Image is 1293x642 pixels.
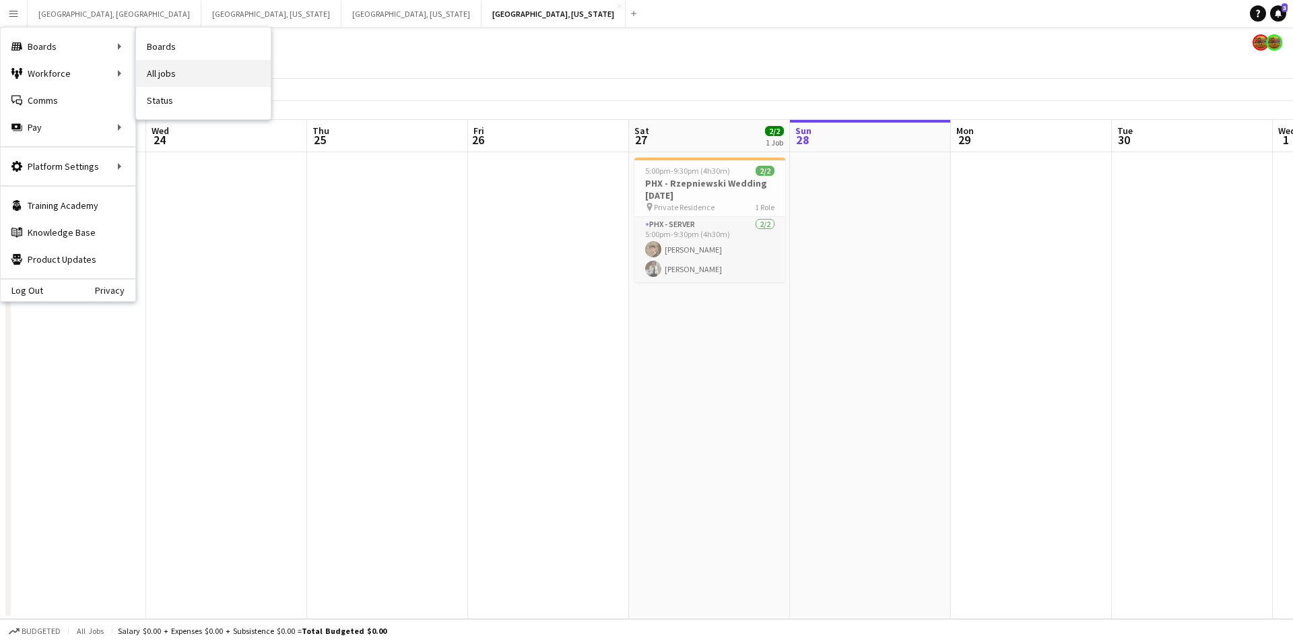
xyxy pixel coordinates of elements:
a: Training Academy [1,192,135,219]
button: [GEOGRAPHIC_DATA], [US_STATE] [341,1,482,27]
span: 5:00pm-9:30pm (4h30m) [645,166,730,176]
span: Sat [634,125,649,137]
span: Total Budgeted $0.00 [302,626,387,636]
a: Product Updates [1,246,135,273]
span: 26 [471,132,484,148]
a: Comms [1,87,135,114]
a: All jobs [136,60,271,87]
h3: PHX - Rzepniewski Wedding [DATE] [634,177,785,201]
span: Sun [795,125,811,137]
div: Workforce [1,60,135,87]
app-user-avatar: Rollin Hero [1253,34,1269,51]
span: 1 Role [755,202,774,212]
a: Privacy [95,285,135,296]
span: 2/2 [756,166,774,176]
a: Knowledge Base [1,219,135,246]
span: Tue [1117,125,1133,137]
span: Thu [312,125,329,137]
span: 2/2 [765,126,784,136]
button: Budgeted [7,624,63,639]
div: Pay [1,114,135,141]
span: 25 [310,132,329,148]
div: 1 Job [766,137,783,148]
span: 27 [632,132,649,148]
a: Log Out [1,285,43,296]
span: All jobs [74,626,106,636]
button: [GEOGRAPHIC_DATA], [GEOGRAPHIC_DATA] [28,1,201,27]
span: Budgeted [22,627,61,636]
span: Wed [152,125,169,137]
div: Platform Settings [1,153,135,180]
button: [GEOGRAPHIC_DATA], [US_STATE] [482,1,626,27]
a: Status [136,87,271,114]
span: 24 [150,132,169,148]
span: Mon [956,125,974,137]
app-user-avatar: Rollin Hero [1266,34,1282,51]
div: Salary $0.00 + Expenses $0.00 + Subsistence $0.00 = [118,626,387,636]
div: Boards [1,33,135,60]
span: 30 [1115,132,1133,148]
span: Fri [473,125,484,137]
a: Boards [136,33,271,60]
a: 3 [1270,5,1286,22]
button: [GEOGRAPHIC_DATA], [US_STATE] [201,1,341,27]
span: 28 [793,132,811,148]
app-job-card: 5:00pm-9:30pm (4h30m)2/2PHX - Rzepniewski Wedding [DATE] Private Residence1 RolePHX - Server2/25:... [634,158,785,282]
span: 29 [954,132,974,148]
app-card-role: PHX - Server2/25:00pm-9:30pm (4h30m)[PERSON_NAME][PERSON_NAME] [634,217,785,282]
span: Private Residence [654,202,715,212]
span: 3 [1282,3,1288,12]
